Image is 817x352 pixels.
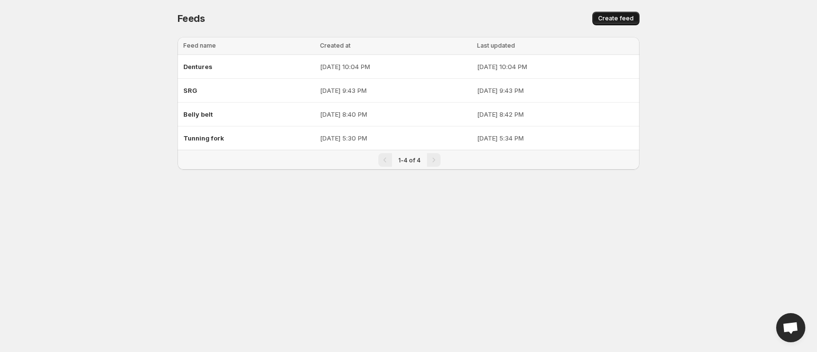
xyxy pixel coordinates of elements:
p: [DATE] 9:43 PM [477,86,634,95]
span: 1-4 of 4 [398,157,421,164]
a: Open chat [776,313,805,342]
span: Belly belt [183,110,213,118]
span: SRG [183,87,197,94]
span: Feed name [183,42,216,49]
p: [DATE] 8:42 PM [477,109,634,119]
p: [DATE] 5:34 PM [477,133,634,143]
span: Tunning fork [183,134,224,142]
p: [DATE] 5:30 PM [320,133,471,143]
span: Dentures [183,63,213,70]
span: Create feed [598,15,634,22]
button: Create feed [592,12,639,25]
p: [DATE] 10:04 PM [320,62,471,71]
span: Last updated [477,42,515,49]
p: [DATE] 10:04 PM [477,62,634,71]
p: [DATE] 9:43 PM [320,86,471,95]
span: Created at [320,42,351,49]
nav: Pagination [178,150,639,170]
span: Feeds [178,13,205,24]
p: [DATE] 8:40 PM [320,109,471,119]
